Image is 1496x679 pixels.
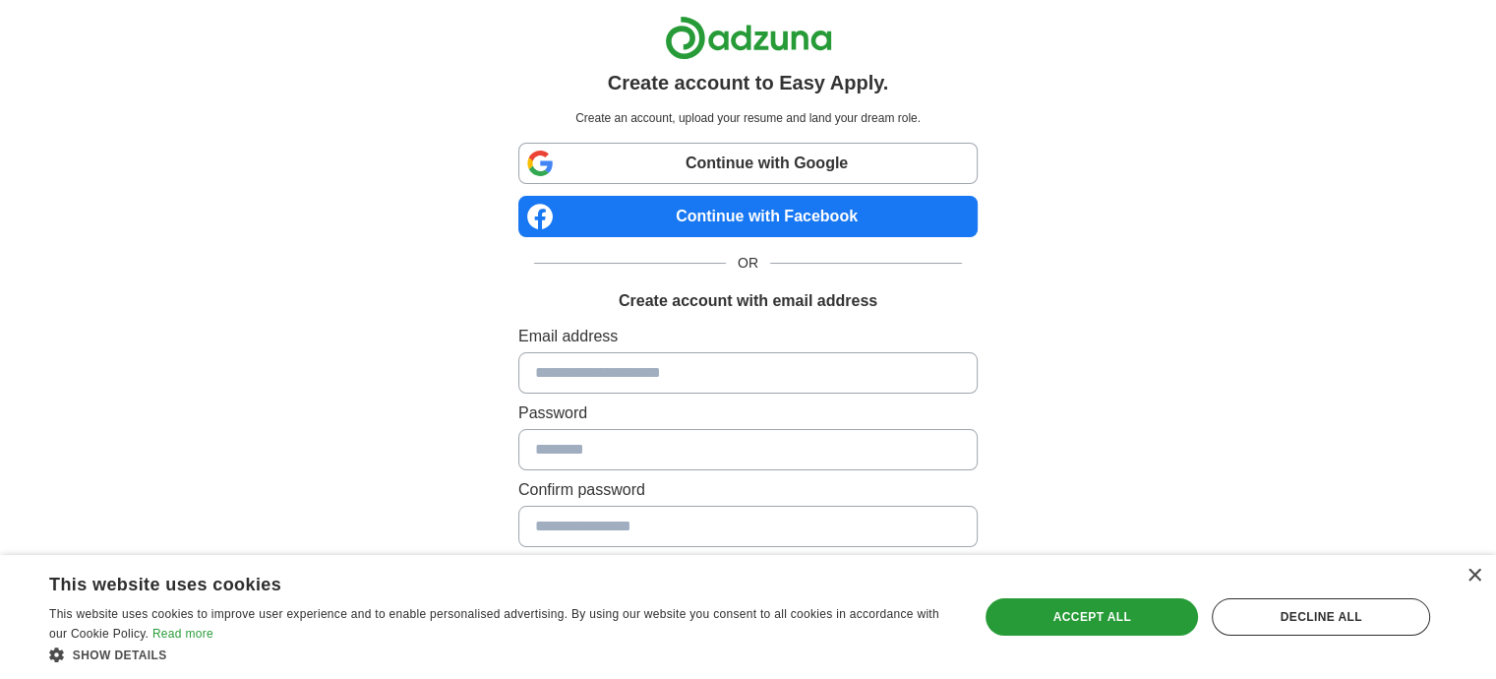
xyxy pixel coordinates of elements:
[49,567,902,596] div: This website uses cookies
[608,68,889,97] h1: Create account to Easy Apply.
[518,325,978,348] label: Email address
[49,607,939,641] span: This website uses cookies to improve user experience and to enable personalised advertising. By u...
[518,196,978,237] a: Continue with Facebook
[49,645,951,664] div: Show details
[522,109,974,127] p: Create an account, upload your resume and land your dream role.
[518,143,978,184] a: Continue with Google
[1212,598,1430,636] div: Decline all
[152,627,213,641] a: Read more, opens a new window
[726,253,770,274] span: OR
[665,16,832,60] img: Adzuna logo
[518,401,978,425] label: Password
[518,478,978,502] label: Confirm password
[1466,569,1481,584] div: Close
[73,648,167,662] span: Show details
[986,598,1198,636] div: Accept all
[619,289,877,313] h1: Create account with email address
